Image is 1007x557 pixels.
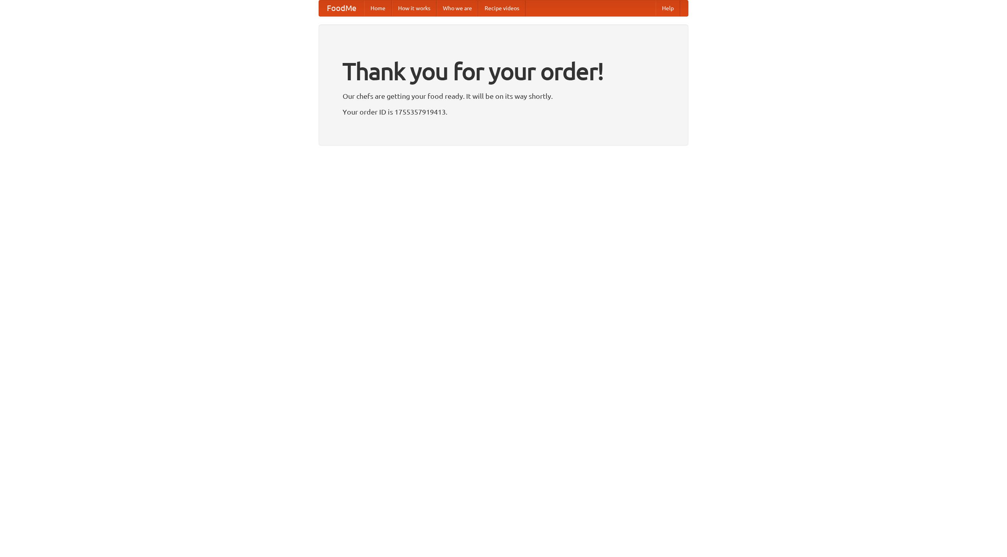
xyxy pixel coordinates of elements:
a: Help [656,0,680,16]
a: FoodMe [319,0,364,16]
a: Who we are [437,0,478,16]
a: Home [364,0,392,16]
a: How it works [392,0,437,16]
p: Your order ID is 1755357919413. [343,106,664,118]
h1: Thank you for your order! [343,52,664,90]
p: Our chefs are getting your food ready. It will be on its way shortly. [343,90,664,102]
a: Recipe videos [478,0,526,16]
